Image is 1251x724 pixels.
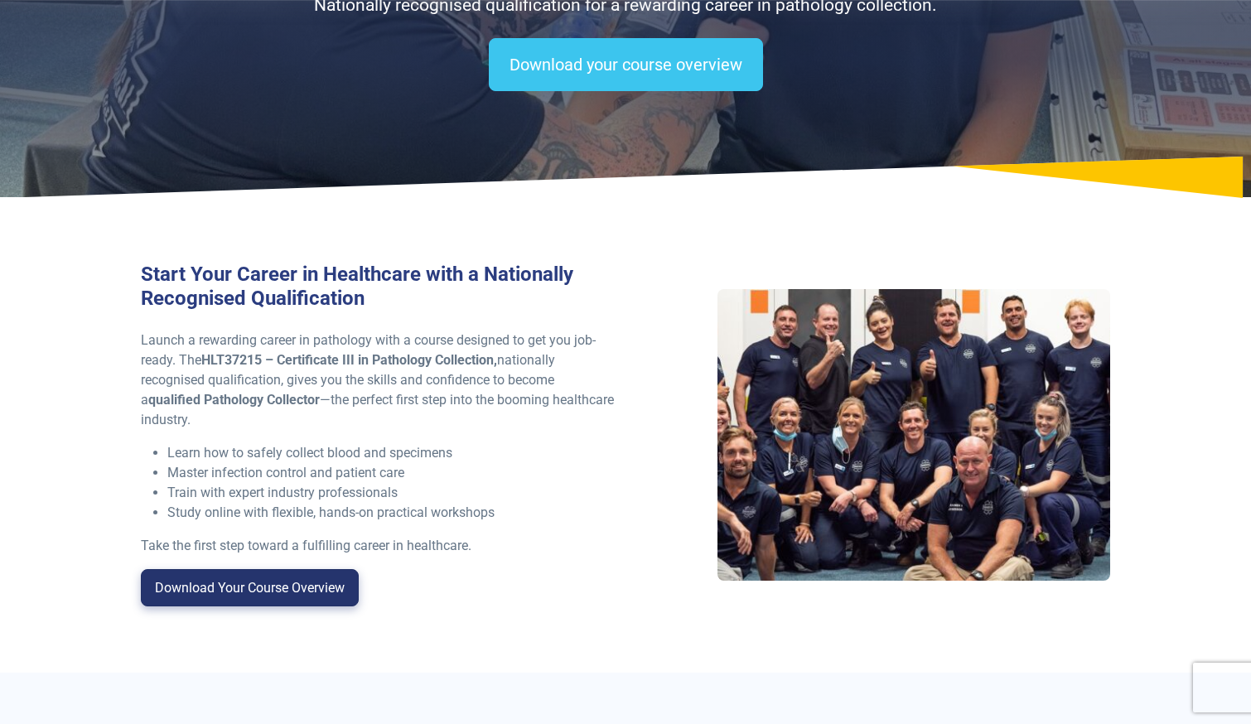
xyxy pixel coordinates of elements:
strong: qualified Pathology Collector [148,392,320,408]
h3: Start Your Career in Healthcare with a Nationally Recognised Qualification [141,263,616,311]
a: Download Your Course Overview [141,569,359,607]
p: Take the first step toward a fulfilling career in healthcare. [141,536,616,556]
strong: HLT37215 – Certificate III in Pathology Collection, [201,352,497,368]
li: Learn how to safely collect blood and specimens [167,443,616,463]
li: Train with expert industry professionals [167,483,616,503]
li: Master infection control and patient care [167,463,616,483]
li: Study online with flexible, hands-on practical workshops [167,503,616,523]
p: Launch a rewarding career in pathology with a course designed to get you job-ready. The nationall... [141,331,616,430]
a: Download your course overview [489,38,763,91]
